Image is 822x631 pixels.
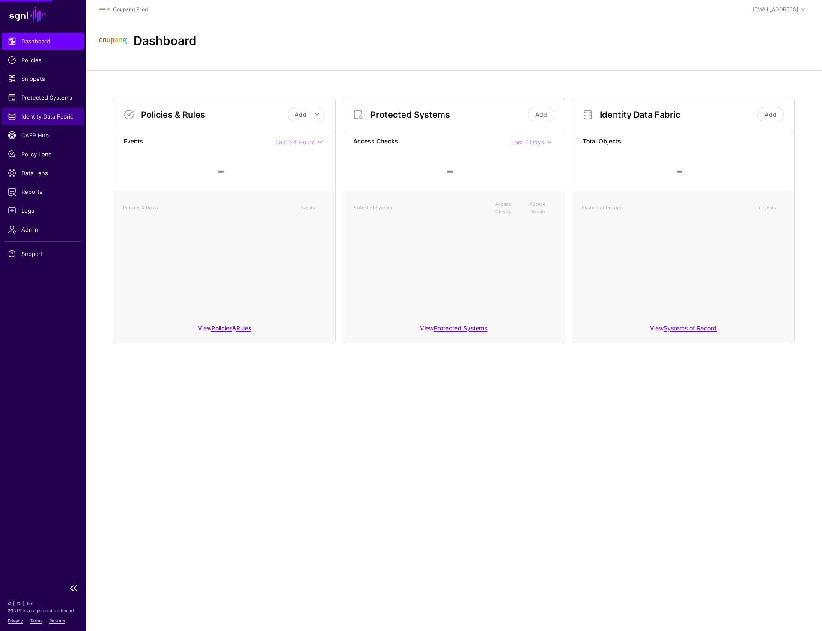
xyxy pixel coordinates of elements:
[99,4,110,15] img: svg+xml;base64,PHN2ZyBpZD0iTG9nbyIgeG1sbnM9Imh0dHA6Ly93d3cudzMub3JnLzIwMDAvc3ZnIiB3aWR0aD0iMTIxLj...
[8,206,78,215] span: Logs
[124,137,275,147] strong: Events
[8,37,78,45] span: Dashboard
[8,131,78,140] span: CAEP Hub
[8,150,78,158] span: Policy Lens
[2,33,84,50] a: Dashboard
[370,110,526,120] h3: Protected Systems
[2,70,84,87] a: Snippets
[676,158,684,184] div: -
[295,111,307,118] span: Add
[236,324,251,332] a: Rules
[8,169,78,177] span: Data Lens
[600,110,756,120] h3: Identity Data Fabric
[8,607,78,614] p: SGNL® is a registered trademark
[2,127,84,144] a: CAEP Hub
[664,324,717,332] a: Systems of Record
[8,618,23,623] a: Privacy
[528,107,554,122] a: Add
[2,164,84,182] a: Data Lens
[348,196,491,219] th: Protected System
[113,6,148,12] a: Coupang Prod
[753,6,798,13] div: [EMAIL_ADDRESS]
[211,324,232,332] a: Policies
[511,138,544,146] span: Last 7 Days
[446,158,454,184] div: -
[583,137,784,147] strong: Total Objects
[755,196,789,219] th: Objects
[343,318,565,343] div: View
[2,202,84,219] a: Logs
[2,89,84,106] a: Protected Systems
[8,56,78,64] span: Policies
[141,110,288,120] h3: Policies & Rules
[491,196,525,219] th: Access Checks
[8,250,78,258] span: Support
[30,618,42,623] a: Terms
[8,93,78,102] span: Protected Systems
[296,196,330,219] th: Events
[2,51,84,68] a: Policies
[2,183,84,200] a: Reports
[8,225,78,234] span: Admin
[8,112,78,121] span: Identity Data Fabric
[119,196,296,219] th: Policies & Rules
[525,196,560,219] th: Access Denials
[2,221,84,238] a: Admin
[49,618,65,623] a: Patents
[353,137,511,147] strong: Access Checks
[2,146,84,163] a: Policy Lens
[275,138,315,146] span: Last 24 Hours
[8,600,78,607] p: © [URL], Inc
[99,27,127,55] img: svg+xml;base64,PHN2ZyBpZD0iTG9nbyIgeG1sbnM9Imh0dHA6Ly93d3cudzMub3JnLzIwMDAvc3ZnIiB3aWR0aD0iMTIxLj...
[8,188,78,196] span: Reports
[8,74,78,83] span: Snippets
[578,196,755,219] th: System of Record
[2,108,84,125] a: Identity Data Fabric
[434,324,487,332] a: Protected Systems
[134,34,197,48] h2: Dashboard
[217,158,225,184] div: -
[757,107,784,122] a: Add
[572,318,794,343] div: View
[113,318,335,343] div: View &
[5,5,80,24] a: SGNL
